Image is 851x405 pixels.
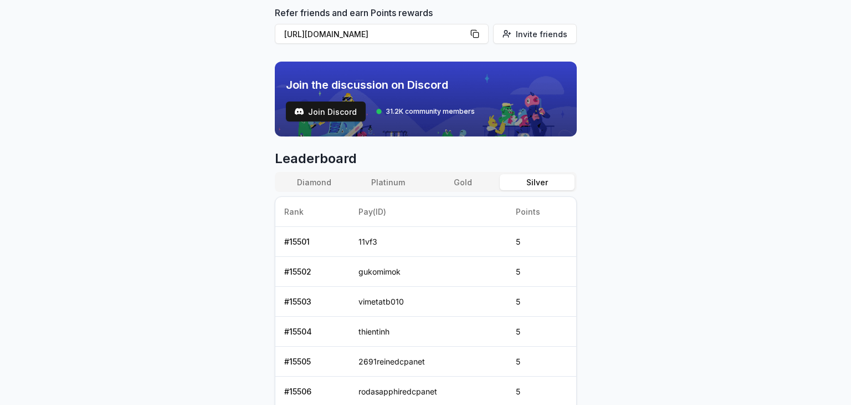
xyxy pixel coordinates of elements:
div: Refer friends and earn Points rewards [275,6,577,48]
span: Invite friends [516,28,567,40]
button: Platinum [351,174,425,190]
a: testJoin Discord [286,102,366,121]
span: Leaderboard [275,150,577,168]
td: gukomimok [350,257,507,287]
td: vimetatb010 [350,287,507,317]
button: Invite friends [493,24,577,44]
td: 5 [507,257,576,287]
td: 5 [507,287,576,317]
button: Join Discord [286,102,366,121]
td: # 15503 [275,287,350,317]
button: Silver [500,174,574,190]
th: Points [507,197,576,227]
td: 5 [507,347,576,377]
th: Pay(ID) [350,197,507,227]
td: # 15505 [275,347,350,377]
span: 31.2K community members [386,107,475,116]
td: 2691reinedcpanet [350,347,507,377]
td: # 15504 [275,317,350,347]
td: # 15501 [275,227,350,257]
span: Join Discord [308,106,357,118]
th: Rank [275,197,350,227]
td: # 15502 [275,257,350,287]
td: thientinh [350,317,507,347]
button: Gold [425,174,500,190]
td: 11vf3 [350,227,507,257]
img: test [295,107,304,116]
img: discord_banner [275,62,577,136]
td: 5 [507,227,576,257]
button: Diamond [277,174,351,190]
span: Join the discussion on Discord [286,77,475,93]
td: 5 [507,317,576,347]
button: [URL][DOMAIN_NAME] [275,24,489,44]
